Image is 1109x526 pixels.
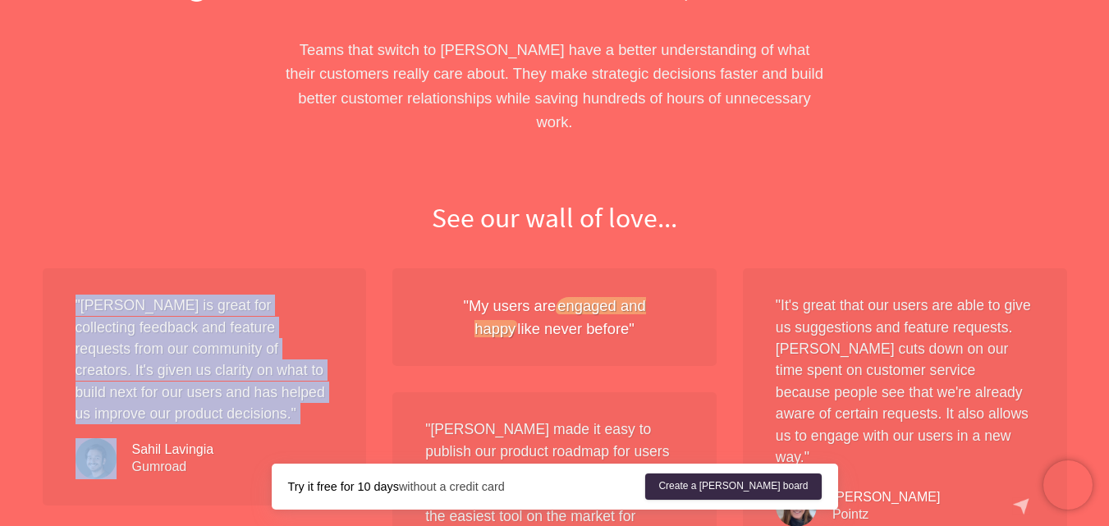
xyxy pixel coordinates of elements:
em: engaged and happy [474,297,645,337]
div: Sahil Lavingia [132,441,214,459]
p: Teams that switch to [PERSON_NAME] have a better understanding of what their customers really car... [272,38,838,135]
img: testimonial-sahil.2236960693.jpg [76,438,117,479]
div: "My users are like never before" [425,295,684,340]
strong: Try it free for 10 days [288,480,399,493]
iframe: Chatra live chat [1043,460,1093,510]
div: without a credit card [288,478,646,495]
div: Gumroad [132,441,214,476]
a: Create a [PERSON_NAME] board [645,473,821,500]
h2: See our wall of love... [272,200,838,236]
p: "It's great that our users are able to give us suggestions and feature requests. [PERSON_NAME] cu... [776,295,1034,468]
div: " [PERSON_NAME] is great for collecting feedback and feature requests from our community of creat... [43,268,367,505]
